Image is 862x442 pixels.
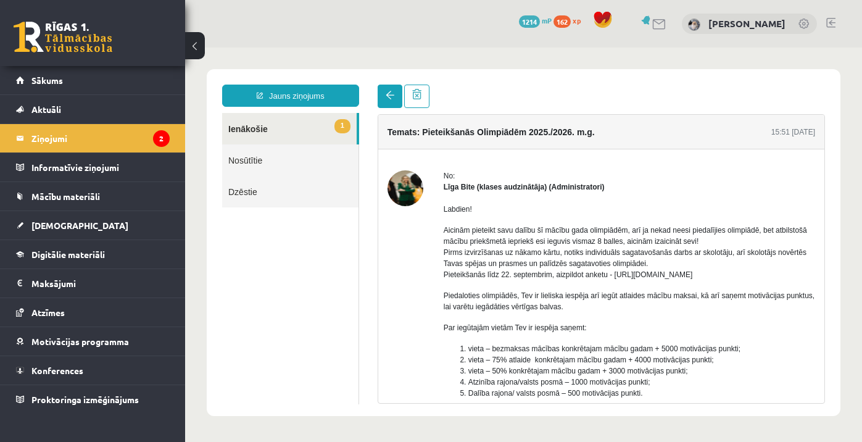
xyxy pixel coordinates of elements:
[688,19,700,31] img: Emīlija Kajaka
[259,123,630,134] div: No:
[708,17,785,30] a: [PERSON_NAME]
[16,66,170,94] a: Sākums
[31,153,170,181] legend: Informatīvie ziņojumi
[283,296,630,307] li: vieta – bezmaksas mācības konkrētajam mācību gadam + 5000 motivācijas punkti;
[31,269,170,298] legend: Maksājumi
[259,135,420,144] strong: Līga Bite (klases audzinātāja) (Administratori)
[153,130,170,147] i: 2
[31,394,139,405] span: Proktoringa izmēģinājums
[31,191,100,202] span: Mācību materiāli
[283,340,630,351] li: Dalība rajona/ valsts posmā – 500 motivācijas punkti.
[31,336,129,347] span: Motivācijas programma
[16,182,170,211] a: Mācību materiāli
[542,15,552,25] span: mP
[283,318,630,329] li: vieta – 50% konkrētajam mācību gadam + 3000 motivācijas punkti;
[586,79,630,90] div: 15:51 [DATE]
[202,80,410,90] h4: Temats: Pieteikšanās Olimpiādēm 2025./2026. m.g.
[16,153,170,181] a: Informatīvie ziņojumi
[16,298,170,327] a: Atzīmes
[31,124,170,152] legend: Ziņojumi
[31,75,63,86] span: Sākums
[16,95,170,123] a: Aktuāli
[16,385,170,414] a: Proktoringa izmēģinājums
[16,124,170,152] a: Ziņojumi2
[16,211,170,240] a: [DEMOGRAPHIC_DATA]
[31,220,128,231] span: [DEMOGRAPHIC_DATA]
[259,275,630,286] p: Par iegūtajām vietām Tev ir iespēja saņemt:
[553,15,587,25] a: 162 xp
[259,243,630,265] p: Piedaloties olimpiādēs, Tev ir lieliska iespēja arī iegūt atlaides mācību maksai, kā arī saņemt m...
[31,104,61,115] span: Aktuāli
[37,97,173,128] a: Nosūtītie
[519,15,540,28] span: 1214
[283,329,630,340] li: Atzinība rajona/valsts posmā – 1000 motivācijas punkti;
[553,15,571,28] span: 162
[37,37,174,59] a: Jauns ziņojums
[16,240,170,269] a: Digitālie materiāli
[31,249,105,260] span: Digitālie materiāli
[202,123,238,159] img: Līga Bite (klases audzinātāja)
[37,65,172,97] a: 1Ienākošie
[31,365,83,376] span: Konferences
[16,356,170,385] a: Konferences
[573,15,581,25] span: xp
[283,307,630,318] li: vieta – 75% atlaide konkrētajam mācību gadam + 4000 motivācijas punkti;
[259,156,630,167] p: Labdien!
[16,269,170,298] a: Maksājumi
[31,307,65,318] span: Atzīmes
[37,128,173,160] a: Dzēstie
[14,22,112,52] a: Rīgas 1. Tālmācības vidusskola
[259,177,630,233] p: Aicinām pieteikt savu dalību šī mācību gada olimpiādēm, arī ja nekad neesi piedalījies olimpiādē,...
[16,327,170,356] a: Motivācijas programma
[519,15,552,25] a: 1214 mP
[149,72,165,86] span: 1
